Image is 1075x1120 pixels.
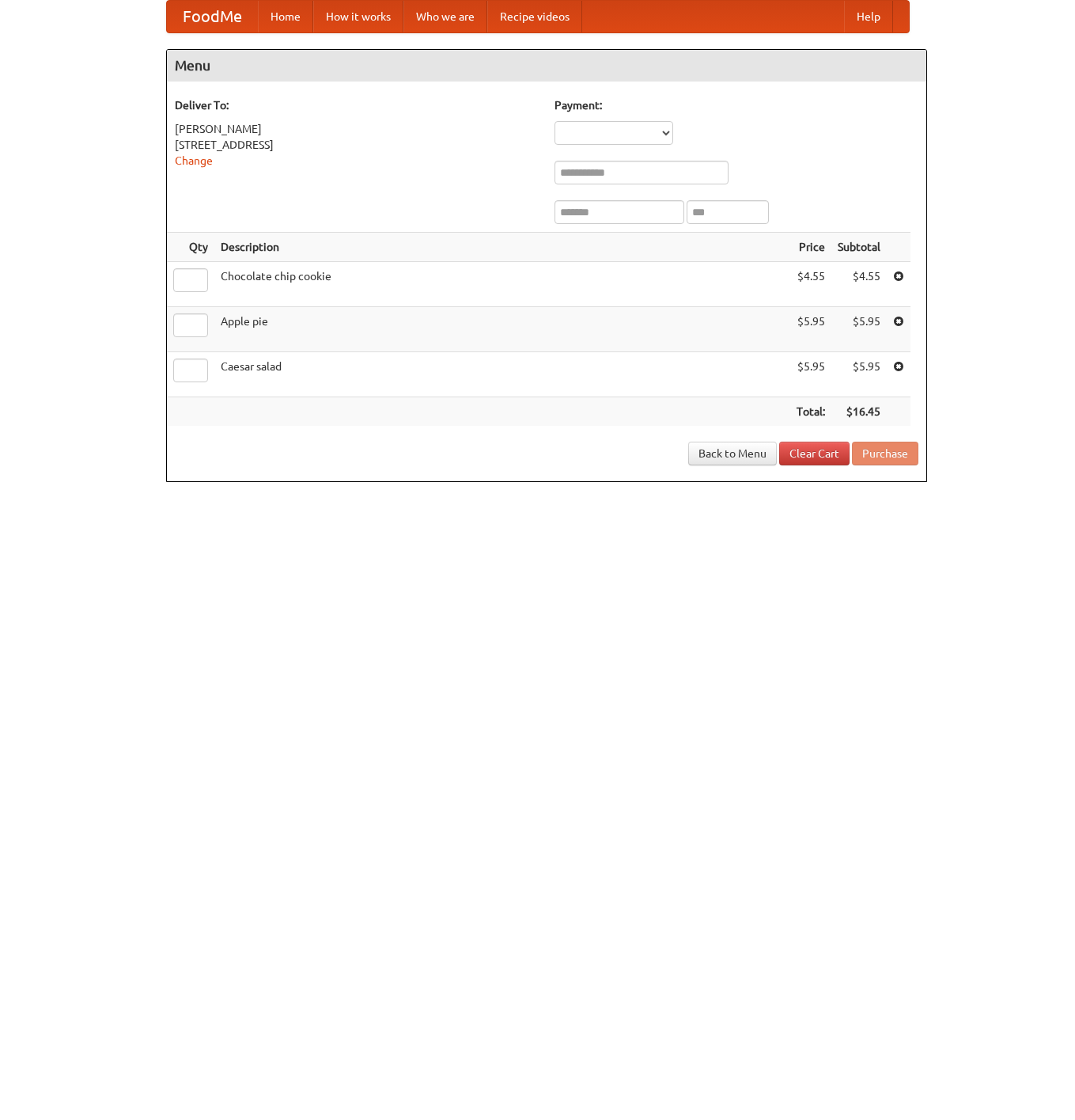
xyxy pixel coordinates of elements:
[167,233,214,262] th: Qty
[167,1,258,32] a: FoodMe
[175,137,539,153] div: [STREET_ADDRESS]
[175,121,539,137] div: [PERSON_NAME]
[831,307,887,352] td: $5.95
[790,397,831,427] th: Total:
[779,442,850,465] a: Clear Cart
[214,307,790,352] td: Apple pie
[258,1,313,32] a: Home
[175,97,539,113] h5: Deliver To:
[167,50,926,82] h4: Menu
[790,352,831,397] td: $5.95
[214,262,790,307] td: Chocolate chip cookie
[831,397,887,427] th: $16.45
[852,442,918,465] button: Purchase
[831,352,887,397] td: $5.95
[214,233,790,262] th: Description
[790,262,831,307] td: $4.55
[831,233,887,262] th: Subtotal
[313,1,403,32] a: How it works
[175,154,213,167] a: Change
[790,233,831,262] th: Price
[555,97,918,113] h5: Payment:
[214,352,790,397] td: Caesar salad
[403,1,487,32] a: Who we are
[831,262,887,307] td: $4.55
[844,1,893,32] a: Help
[487,1,582,32] a: Recipe videos
[688,442,777,465] a: Back to Menu
[790,307,831,352] td: $5.95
